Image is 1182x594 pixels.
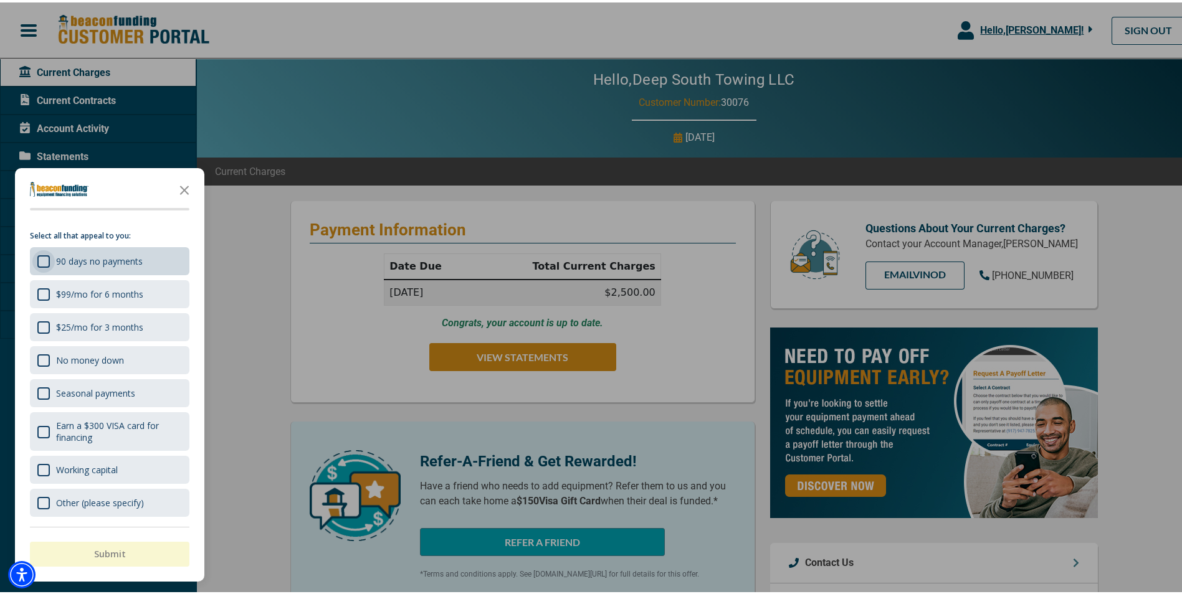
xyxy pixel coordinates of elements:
[30,486,189,514] div: Other (please specify)
[30,410,189,448] div: Earn a $300 VISA card for financing
[15,166,204,579] div: Survey
[30,539,189,564] button: Submit
[30,377,189,405] div: Seasonal payments
[56,319,143,331] div: $25/mo for 3 months
[30,245,189,273] div: 90 days no payments
[56,385,135,397] div: Seasonal payments
[56,461,118,473] div: Working capital
[30,344,189,372] div: No money down
[8,559,36,586] div: Accessibility Menu
[30,278,189,306] div: $99/mo for 6 months
[30,453,189,481] div: Working capital
[56,352,124,364] div: No money down
[30,179,88,194] img: Company logo
[56,494,144,506] div: Other (please specify)
[30,227,189,240] p: Select all that appeal to you:
[30,311,189,339] div: $25/mo for 3 months
[172,174,197,199] button: Close the survey
[56,417,182,441] div: Earn a $300 VISA card for financing
[56,286,143,298] div: $99/mo for 6 months
[56,253,143,265] div: 90 days no payments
